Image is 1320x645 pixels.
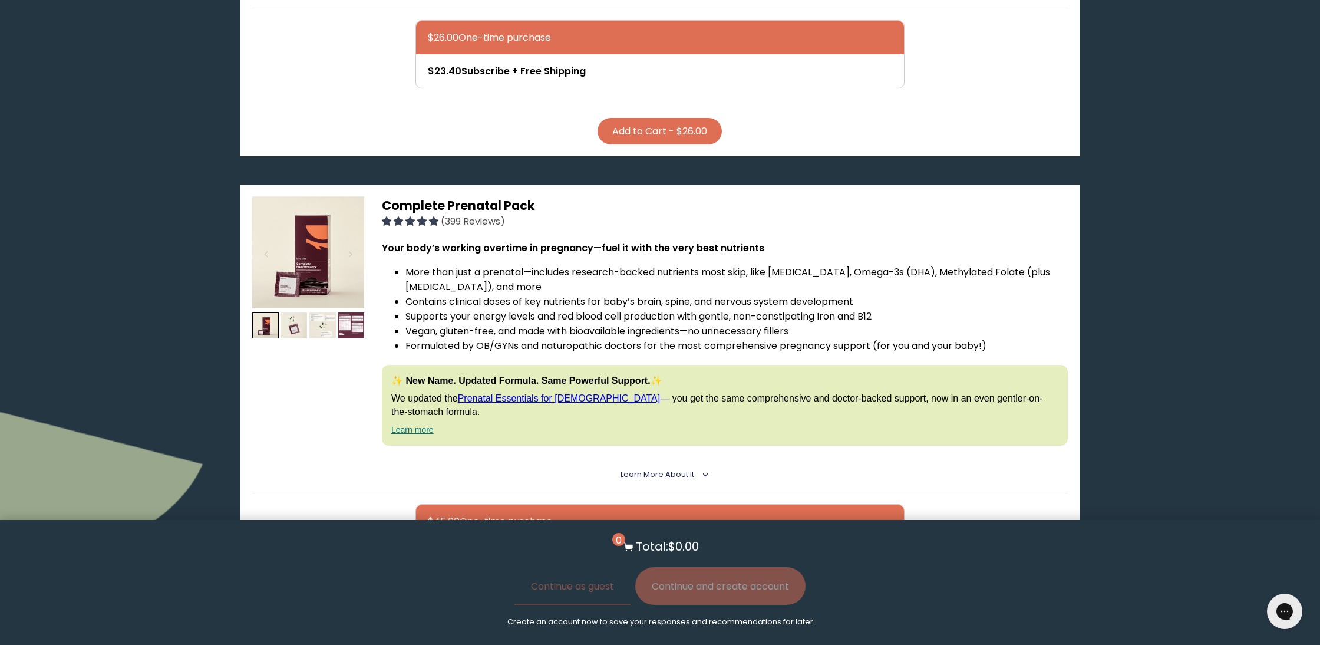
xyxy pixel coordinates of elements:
[391,392,1058,419] p: We updated the — you get the same comprehensive and doctor-backed support, now in an even gentler...
[621,469,694,479] span: Learn More About it
[405,265,1068,294] li: More than just a prenatal—includes research-backed nutrients most skip, like [MEDICAL_DATA], Omeg...
[441,215,505,228] span: (399 Reviews)
[612,533,625,546] span: 0
[598,118,722,144] button: Add to Cart - $26.00
[338,312,365,339] img: thumbnail image
[252,312,279,339] img: thumbnail image
[635,567,806,605] button: Continue and create account
[391,376,662,386] strong: ✨ New Name. Updated Formula. Same Powerful Support.✨
[507,617,813,627] p: Create an account now to save your responses and recommendations for later
[514,567,631,605] button: Continue as guest
[382,241,764,255] strong: Your body’s working overtime in pregnancy—fuel it with the very best nutrients
[405,324,1068,338] li: Vegan, gluten-free, and made with bioavailable ingredients—no unnecessary fillers
[405,294,1068,309] li: Contains clinical doses of key nutrients for baby’s brain, spine, and nervous system development
[309,312,336,339] img: thumbnail image
[405,338,1068,353] li: Formulated by OB/GYNs and naturopathic doctors for the most comprehensive pregnancy support (for ...
[621,469,700,480] summary: Learn More About it <
[405,309,1068,324] li: Supports your energy levels and red blood cell production with gentle, non-constipating Iron and B12
[252,196,364,308] img: thumbnail image
[391,425,434,435] a: Learn more
[281,312,308,339] img: thumbnail image
[1261,590,1308,633] iframe: Gorgias live chat messenger
[382,197,535,214] span: Complete Prenatal Pack
[382,215,441,228] span: 4.91 stars
[458,393,661,403] a: Prenatal Essentials for [DEMOGRAPHIC_DATA]
[698,472,708,478] i: <
[636,538,699,555] p: Total: $0.00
